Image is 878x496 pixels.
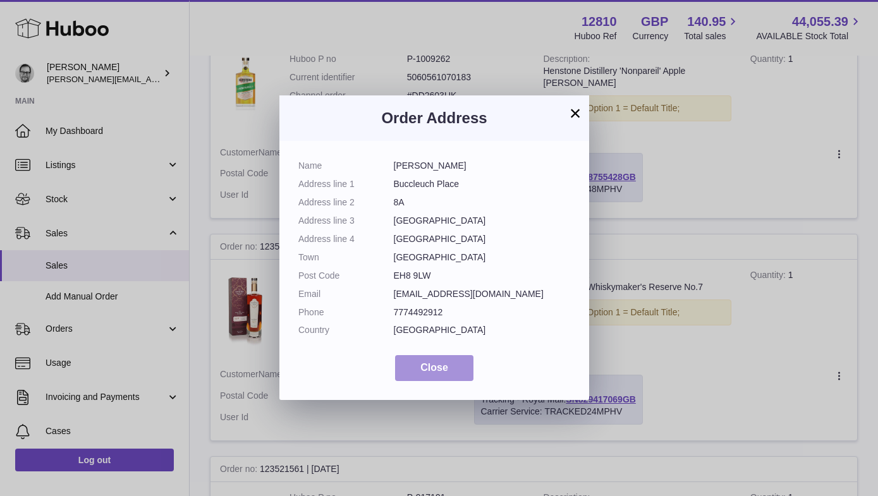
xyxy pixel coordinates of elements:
[394,306,571,318] dd: 7774492912
[298,215,394,227] dt: Address line 3
[394,233,571,245] dd: [GEOGRAPHIC_DATA]
[298,251,394,263] dt: Town
[298,178,394,190] dt: Address line 1
[298,108,570,128] h3: Order Address
[394,178,571,190] dd: Buccleuch Place
[298,197,394,209] dt: Address line 2
[394,215,571,227] dd: [GEOGRAPHIC_DATA]
[20,20,30,30] img: logo_orange.svg
[298,270,394,282] dt: Post Code
[298,233,394,245] dt: Address line 4
[394,288,571,300] dd: [EMAIL_ADDRESS][DOMAIN_NAME]
[568,106,583,121] button: ×
[394,324,571,336] dd: [GEOGRAPHIC_DATA]
[298,288,394,300] dt: Email
[34,73,44,83] img: tab_domain_overview_orange.svg
[140,75,213,83] div: Keywords by Traffic
[298,160,394,172] dt: Name
[298,324,394,336] dt: Country
[35,20,62,30] div: v 4.0.25
[394,251,571,263] dd: [GEOGRAPHIC_DATA]
[126,73,136,83] img: tab_keywords_by_traffic_grey.svg
[420,362,448,373] span: Close
[20,33,30,43] img: website_grey.svg
[394,197,571,209] dd: 8A
[48,75,113,83] div: Domain Overview
[33,33,139,43] div: Domain: [DOMAIN_NAME]
[298,306,394,318] dt: Phone
[395,355,473,381] button: Close
[394,160,571,172] dd: [PERSON_NAME]
[394,270,571,282] dd: EH8 9LW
